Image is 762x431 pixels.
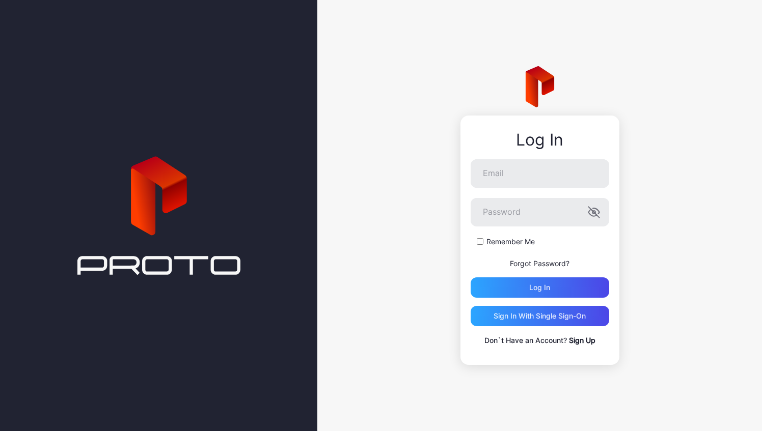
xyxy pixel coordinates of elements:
[471,131,609,149] div: Log In
[471,306,609,326] button: Sign in With Single Sign-On
[471,277,609,298] button: Log in
[494,312,586,320] div: Sign in With Single Sign-On
[486,237,535,247] label: Remember Me
[471,334,609,347] p: Don`t Have an Account?
[471,198,609,226] input: Password
[529,283,550,292] div: Log in
[510,259,569,268] a: Forgot Password?
[588,206,600,218] button: Password
[471,159,609,188] input: Email
[569,336,595,344] a: Sign Up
